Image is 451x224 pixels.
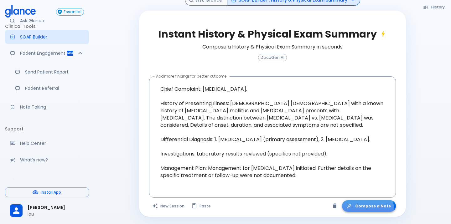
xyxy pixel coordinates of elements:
[5,46,89,60] div: Patient Reports & Referrals
[5,153,89,167] div: Recent updates and feature releases
[149,200,188,212] button: Clears all inputs and results.
[258,55,287,60] span: DocuGen AI
[330,201,340,211] button: Clear
[56,8,84,16] button: Essential
[25,69,84,75] p: Send Patient Report
[25,85,84,91] p: Patient Referral
[5,121,89,136] li: Support
[10,81,89,95] a: Receive patient referrals
[5,174,89,189] li: Settings
[158,28,387,40] h2: Instant History & Physical Exam Summary
[188,200,215,212] button: Paste from clipboard
[56,8,89,16] a: Click to view or change your subscription
[420,3,448,12] button: History
[20,50,66,56] p: Patient Engagement
[20,140,84,146] p: Help Center
[5,136,89,150] a: Get help from our support team
[20,104,84,110] p: Note Taking
[5,200,89,221] div: [PERSON_NAME]Iau
[28,204,84,211] span: [PERSON_NAME]
[5,19,89,34] li: Clinical Tools
[61,10,84,14] span: Essential
[202,43,343,51] h6: Compose a History & Physical Exam Summary in seconds
[156,74,227,79] label: Add more findings for better outcome
[5,187,89,197] button: Install App
[5,30,89,44] a: Docugen: Compose a clinical documentation in seconds
[10,65,89,79] a: Send a patient summary
[5,100,89,114] a: Advanced note-taking
[28,211,84,217] p: Iau
[20,157,84,163] p: What's new?
[153,79,391,185] textarea: Chief Complaint: [MEDICAL_DATA]. History of Presenting Illness: [DEMOGRAPHIC_DATA] [DEMOGRAPHIC_D...
[20,34,84,40] p: SOAP Builder
[342,200,396,212] button: Compose a Note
